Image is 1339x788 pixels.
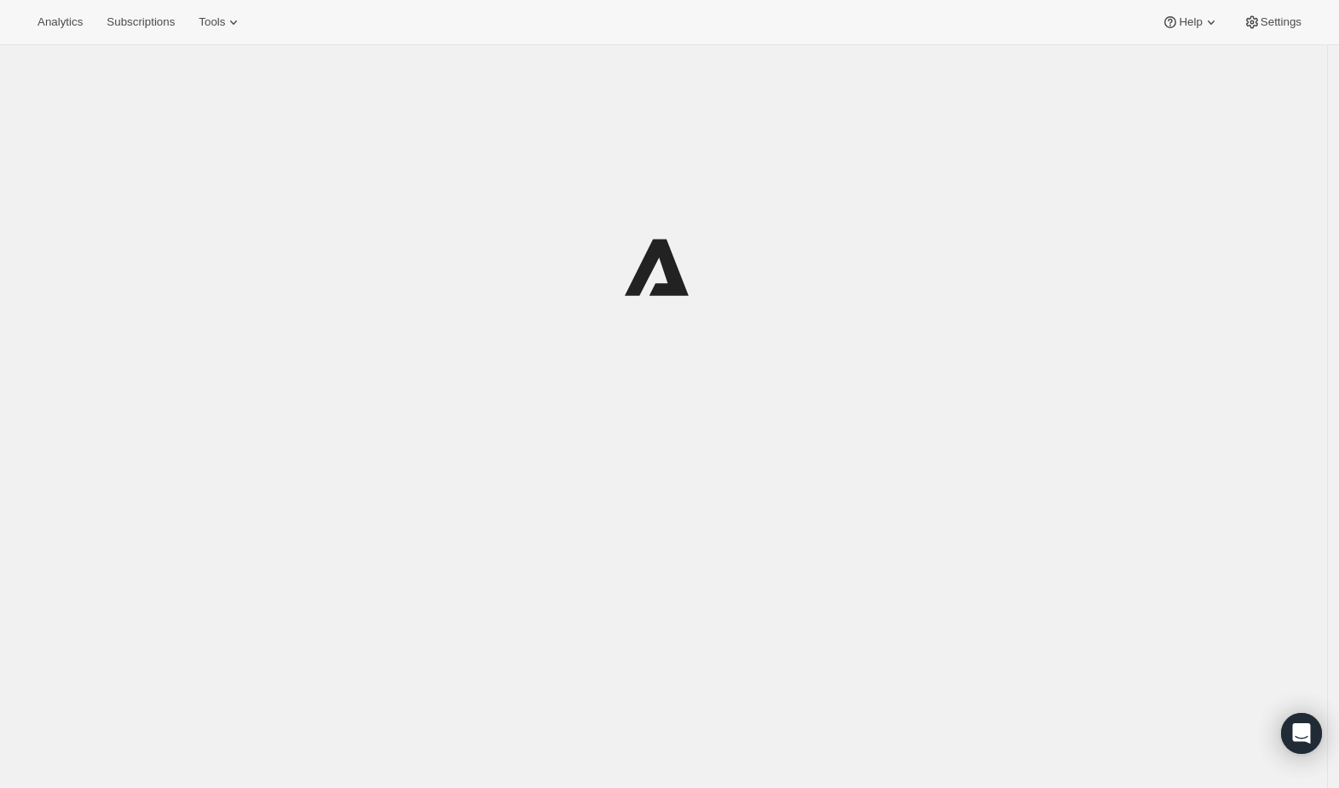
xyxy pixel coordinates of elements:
button: Settings [1233,10,1312,34]
span: Subscriptions [107,15,175,29]
button: Help [1151,10,1229,34]
span: Settings [1261,15,1301,29]
span: Tools [199,15,225,29]
span: Analytics [38,15,83,29]
span: Help [1179,15,1202,29]
button: Tools [188,10,252,34]
button: Analytics [27,10,93,34]
div: Open Intercom Messenger [1281,713,1322,754]
button: Subscriptions [96,10,185,34]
